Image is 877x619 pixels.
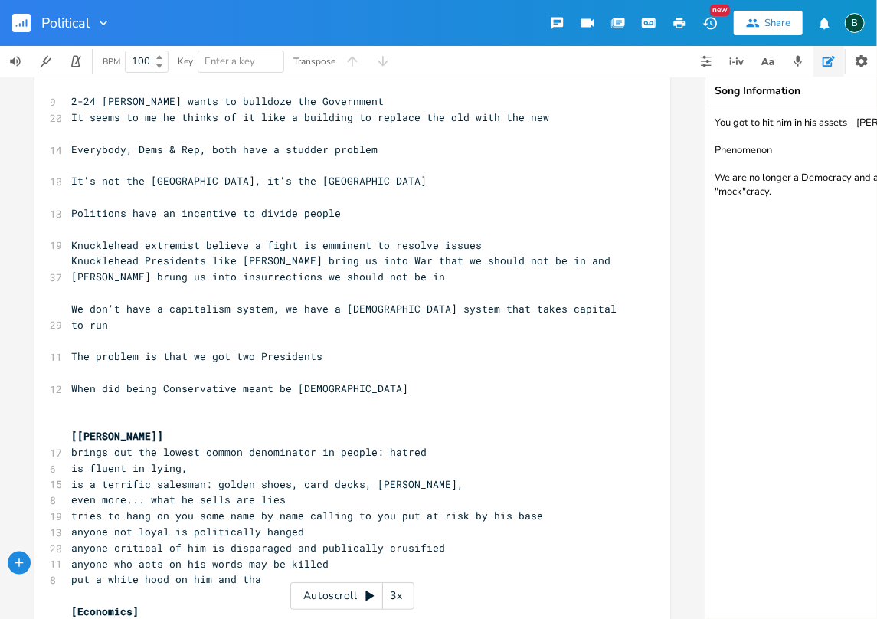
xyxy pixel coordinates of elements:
[71,493,286,506] span: even more... what he sells are lies
[71,445,427,459] span: brings out the lowest common denominator in people: hatred
[71,477,463,491] span: is a terrific salesman: golden shoes, card decks, [PERSON_NAME],
[71,461,188,475] span: is fluent in lying,
[71,94,384,108] span: 2-24 [PERSON_NAME] wants to bulldoze the Government
[71,254,617,283] span: Knucklehead Presidents like [PERSON_NAME] bring us into War that we should not be in and [PERSON_...
[71,382,408,395] span: When did being Conservative meant be [DEMOGRAPHIC_DATA]
[293,57,335,66] div: Transpose
[103,57,120,66] div: BPM
[41,16,90,30] span: Political
[205,54,255,68] span: Enter a key
[845,5,865,41] button: B
[71,429,163,443] span: [[PERSON_NAME]]
[710,5,730,16] div: New
[71,509,543,522] span: tries to hang on you some name by name calling to you put at risk by his base
[695,9,725,37] button: New
[71,238,482,252] span: Knucklehead extremist believe a fight is emminent to resolve issues
[290,582,414,610] div: Autoscroll
[71,604,139,618] span: [Economics]
[71,110,549,124] span: It seems to me he thinks of it like a building to replace the old with the new
[71,349,322,363] span: The problem is that we got two Presidents
[71,572,261,586] span: put a white hood on him and tha
[71,302,623,332] span: We don't have a capitalism system, we have a [DEMOGRAPHIC_DATA] system that takes capital to run
[764,16,790,30] div: Share
[71,541,445,555] span: anyone critical of him is disparaged and publically crusified
[383,582,411,610] div: 3x
[71,142,378,156] span: Everybody, Dems & Rep, both have a studder problem
[178,57,193,66] div: Key
[71,206,341,220] span: Politions have an incentive to divide people
[845,13,865,33] div: BruCe
[71,174,427,188] span: It's not the [GEOGRAPHIC_DATA], it's the [GEOGRAPHIC_DATA]
[71,557,329,571] span: anyone who acts on his words may be killed
[71,525,304,539] span: anyone not loyal is politically hanged
[734,11,803,35] button: Share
